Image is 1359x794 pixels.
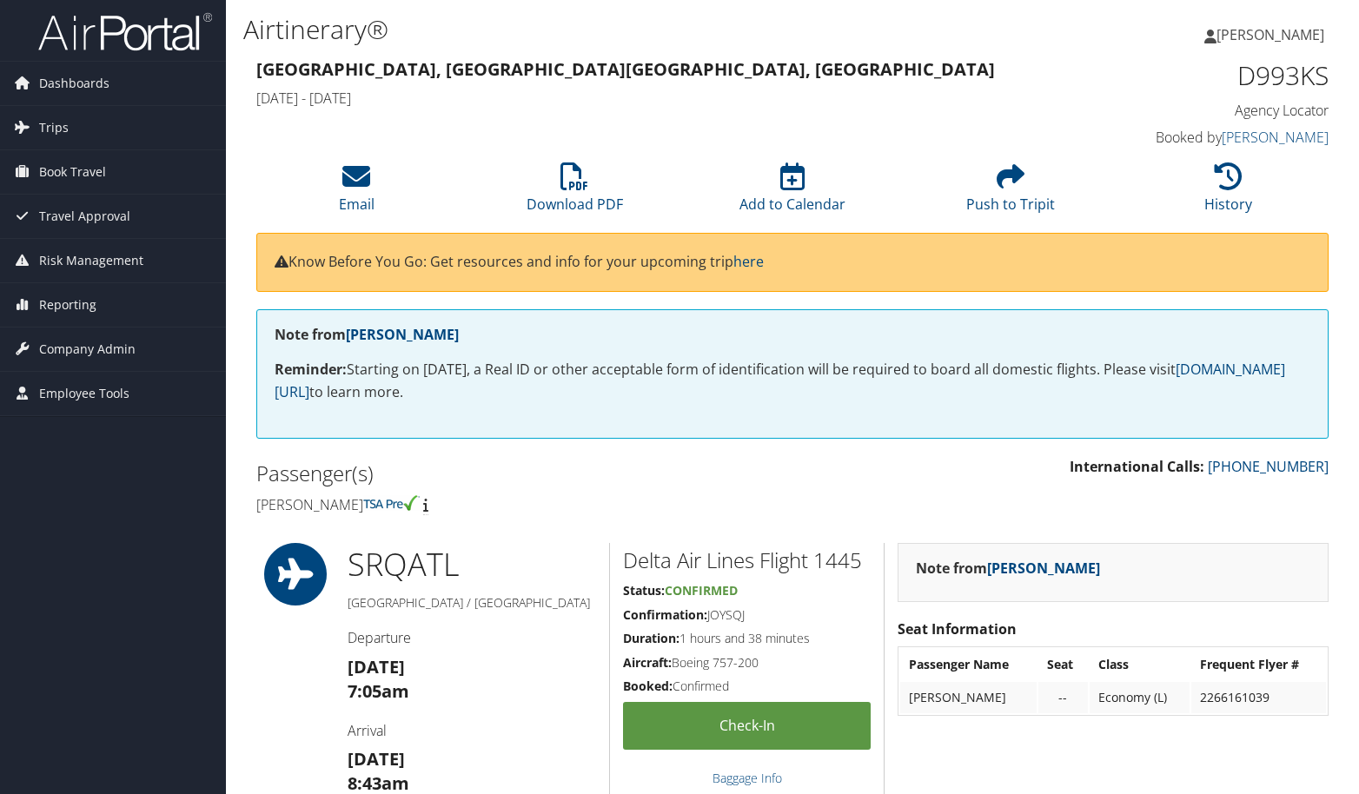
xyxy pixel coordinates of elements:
[1090,649,1190,680] th: Class
[348,594,596,612] h5: [GEOGRAPHIC_DATA] / [GEOGRAPHIC_DATA]
[623,654,871,672] h5: Boeing 757-200
[39,239,143,282] span: Risk Management
[1222,128,1329,147] a: [PERSON_NAME]
[348,543,596,586] h1: SRQ ATL
[1191,649,1326,680] th: Frequent Flyer #
[275,251,1310,274] p: Know Before You Go: Get resources and info for your upcoming trip
[916,559,1100,578] strong: Note from
[1080,128,1329,147] h4: Booked by
[339,172,375,214] a: Email
[665,582,738,599] span: Confirmed
[966,172,1055,214] a: Push to Tripit
[1191,682,1326,713] td: 2266161039
[275,360,1285,401] a: [DOMAIN_NAME][URL]
[987,559,1100,578] a: [PERSON_NAME]
[1070,457,1204,476] strong: International Calls:
[348,679,409,703] strong: 7:05am
[733,252,764,271] a: here
[39,283,96,327] span: Reporting
[256,89,1054,108] h4: [DATE] - [DATE]
[348,628,596,647] h4: Departure
[348,721,596,740] h4: Arrival
[39,150,106,194] span: Book Travel
[1208,457,1329,476] a: [PHONE_NUMBER]
[39,372,129,415] span: Employee Tools
[1204,172,1252,214] a: History
[623,546,871,575] h2: Delta Air Lines Flight 1445
[623,654,672,671] strong: Aircraft:
[243,11,976,48] h1: Airtinerary®
[623,678,673,694] strong: Booked:
[898,619,1017,639] strong: Seat Information
[1090,682,1190,713] td: Economy (L)
[39,195,130,238] span: Travel Approval
[623,678,871,695] h5: Confirmed
[256,57,995,81] strong: [GEOGRAPHIC_DATA], [GEOGRAPHIC_DATA] [GEOGRAPHIC_DATA], [GEOGRAPHIC_DATA]
[39,62,109,105] span: Dashboards
[623,630,679,646] strong: Duration:
[38,11,212,52] img: airportal-logo.png
[1047,690,1080,705] div: --
[900,649,1036,680] th: Passenger Name
[623,702,871,750] a: Check-in
[348,747,405,771] strong: [DATE]
[256,459,779,488] h2: Passenger(s)
[623,606,707,623] strong: Confirmation:
[275,325,459,344] strong: Note from
[346,325,459,344] a: [PERSON_NAME]
[739,172,845,214] a: Add to Calendar
[527,172,623,214] a: Download PDF
[1038,649,1089,680] th: Seat
[256,495,779,514] h4: [PERSON_NAME]
[1216,25,1324,44] span: [PERSON_NAME]
[713,770,782,786] a: Baggage Info
[363,495,420,511] img: tsa-precheck.png
[275,359,1310,403] p: Starting on [DATE], a Real ID or other acceptable form of identification will be required to boar...
[275,360,347,379] strong: Reminder:
[623,630,871,647] h5: 1 hours and 38 minutes
[623,606,871,624] h5: JOYSQJ
[348,655,405,678] strong: [DATE]
[39,106,69,149] span: Trips
[39,328,136,371] span: Company Admin
[623,582,665,599] strong: Status:
[900,682,1036,713] td: [PERSON_NAME]
[1204,9,1342,61] a: [PERSON_NAME]
[1080,101,1329,120] h4: Agency Locator
[1080,57,1329,94] h1: D993KS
